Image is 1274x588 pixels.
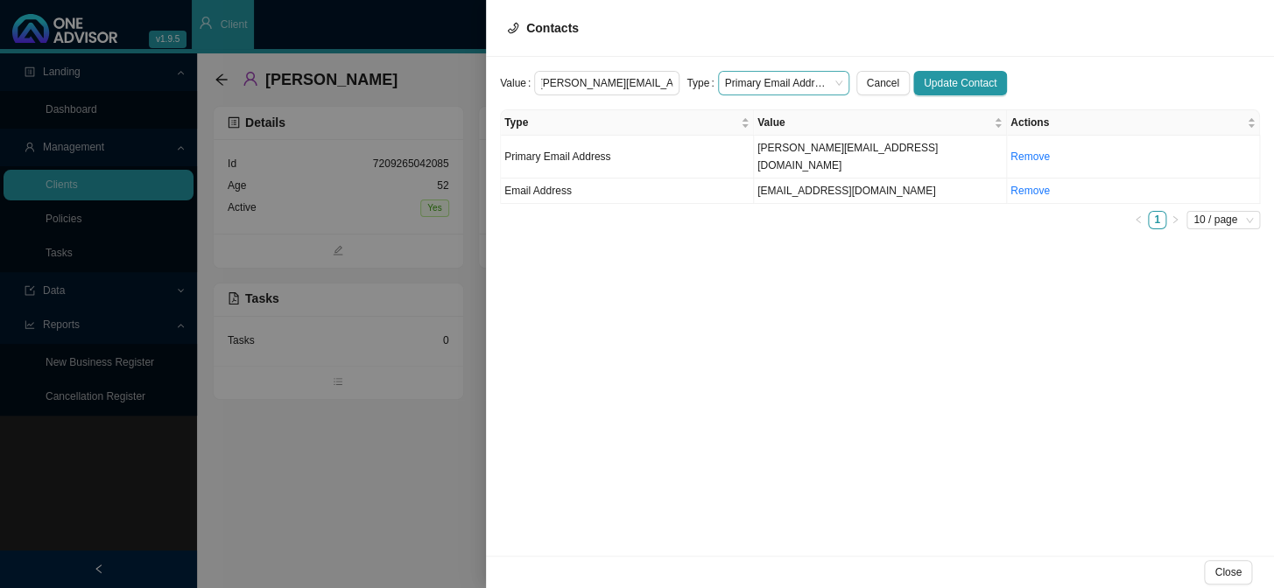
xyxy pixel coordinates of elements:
[754,136,1007,178] td: [PERSON_NAME][EMAIL_ADDRESS][DOMAIN_NAME]
[1171,215,1179,224] span: right
[504,150,610,163] span: Primary Email Address
[754,110,1007,136] th: Value
[1130,211,1148,229] li: Previous Page
[1214,563,1242,581] span: Close
[507,22,519,34] span: phone
[526,21,579,35] span: Contacts
[1149,212,1165,228] a: 1
[1130,211,1148,229] button: left
[867,74,899,92] span: Cancel
[1010,185,1050,197] a: Remove
[757,114,990,131] span: Value
[725,72,842,94] span: Primary Email Address
[754,178,1007,204] td: [EMAIL_ADDRESS][DOMAIN_NAME]
[856,71,910,95] button: Cancel
[500,71,534,95] label: Value
[1010,114,1243,131] span: Actions
[924,74,996,92] span: Update Contact
[1186,211,1260,229] div: Page Size
[913,71,1007,95] button: Update Contact
[1007,110,1260,136] th: Actions
[504,185,572,197] span: Email Address
[1134,215,1143,224] span: left
[501,110,754,136] th: Type
[1166,211,1185,229] li: Next Page
[1193,212,1253,228] span: 10 / page
[1204,560,1252,584] button: Close
[1148,211,1166,229] li: 1
[1010,150,1050,163] a: Remove
[504,114,737,131] span: Type
[1166,211,1185,229] button: right
[686,71,717,95] label: Type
